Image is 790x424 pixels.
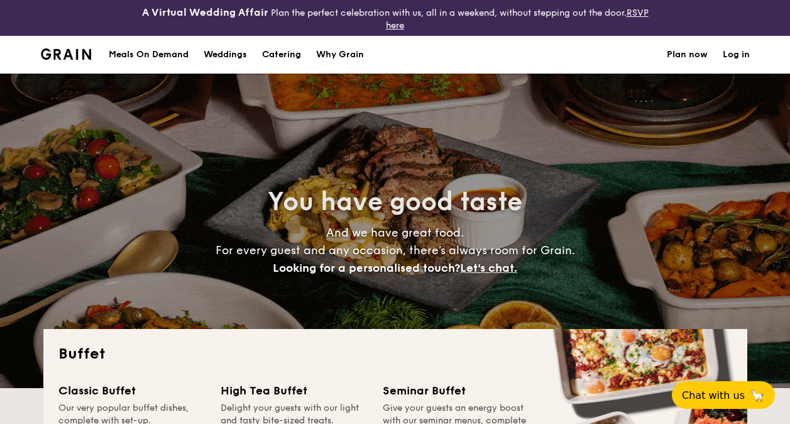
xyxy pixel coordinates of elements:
h4: A Virtual Wedding Affair [142,5,268,20]
a: Catering [255,36,309,74]
div: Classic Buffet [58,382,206,399]
span: Chat with us [682,389,745,401]
span: Let's chat. [460,261,517,275]
a: Logotype [41,48,92,60]
button: Chat with us🦙 [672,381,775,409]
span: 🦙 [750,388,765,403]
div: High Tea Buffet [221,382,368,399]
h1: Catering [262,36,301,74]
a: Weddings [196,36,255,74]
a: Plan now [667,36,708,74]
a: Why Grain [309,36,371,74]
img: Grain [41,48,92,60]
h2: Buffet [58,344,732,364]
a: Meals On Demand [101,36,196,74]
div: Why Grain [316,36,364,74]
div: Plan the perfect celebration with us, all in a weekend, without stepping out the door. [132,5,659,31]
div: Meals On Demand [109,36,189,74]
div: Seminar Buffet [383,382,530,399]
a: Log in [723,36,750,74]
div: Weddings [204,36,247,74]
